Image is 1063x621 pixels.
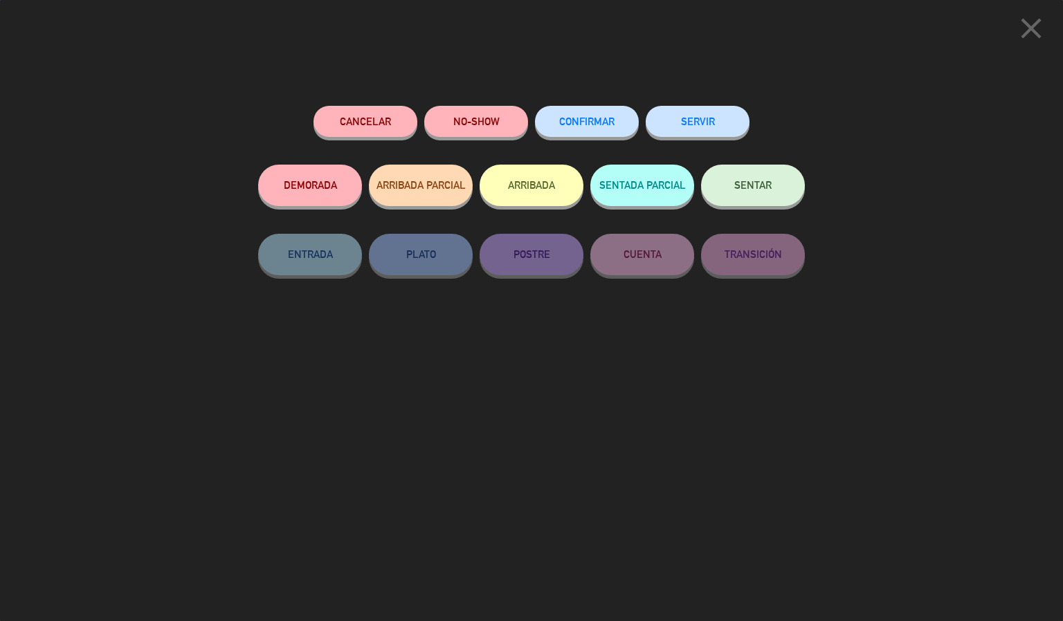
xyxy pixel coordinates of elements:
[701,165,805,206] button: SENTAR
[369,165,473,206] button: ARRIBADA PARCIAL
[369,234,473,275] button: PLATO
[590,165,694,206] button: SENTADA PARCIAL
[480,165,583,206] button: ARRIBADA
[535,106,639,137] button: CONFIRMAR
[701,234,805,275] button: TRANSICIÓN
[314,106,417,137] button: Cancelar
[1010,10,1053,51] button: close
[734,179,772,191] span: SENTAR
[258,234,362,275] button: ENTRADA
[646,106,749,137] button: SERVIR
[480,234,583,275] button: POSTRE
[424,106,528,137] button: NO-SHOW
[1014,11,1048,46] i: close
[590,234,694,275] button: CUENTA
[559,115,615,127] span: CONFIRMAR
[376,179,466,191] span: ARRIBADA PARCIAL
[258,165,362,206] button: DEMORADA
